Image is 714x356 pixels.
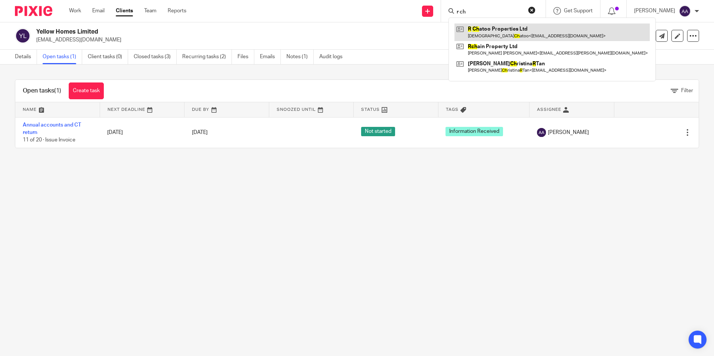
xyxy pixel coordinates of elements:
a: Work [69,7,81,15]
h1: Open tasks [23,87,61,95]
a: Recurring tasks (2) [182,50,232,64]
span: 11 of 20 · Issue Invoice [23,137,75,143]
span: Status [361,107,380,112]
input: Search [456,9,523,16]
a: Notes (1) [286,50,314,64]
img: svg%3E [679,5,691,17]
a: Files [238,50,254,64]
a: Reports [168,7,186,15]
a: Email [92,7,105,15]
a: Annual accounts and CT return [23,122,81,135]
span: Information Received [446,127,503,136]
span: Filter [681,88,693,93]
a: Open tasks (1) [43,50,82,64]
a: Team [144,7,156,15]
a: Audit logs [319,50,348,64]
span: Snoozed Until [277,107,316,112]
span: (1) [54,88,61,94]
img: svg%3E [15,28,31,44]
img: Pixie [15,6,52,16]
a: Closed tasks (3) [134,50,177,64]
a: Client tasks (0) [88,50,128,64]
span: Tags [446,107,459,112]
p: [EMAIL_ADDRESS][DOMAIN_NAME] [36,36,597,44]
a: Clients [116,7,133,15]
span: Get Support [564,8,593,13]
span: [DATE] [192,130,208,135]
a: Create task [69,82,104,99]
span: [PERSON_NAME] [548,129,589,136]
h2: Yellow Homes Limited [36,28,485,36]
p: [PERSON_NAME] [634,7,675,15]
a: Emails [260,50,281,64]
button: Clear [528,6,535,14]
a: Details [15,50,37,64]
td: [DATE] [100,117,184,148]
span: Not started [361,127,395,136]
img: svg%3E [537,128,546,137]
